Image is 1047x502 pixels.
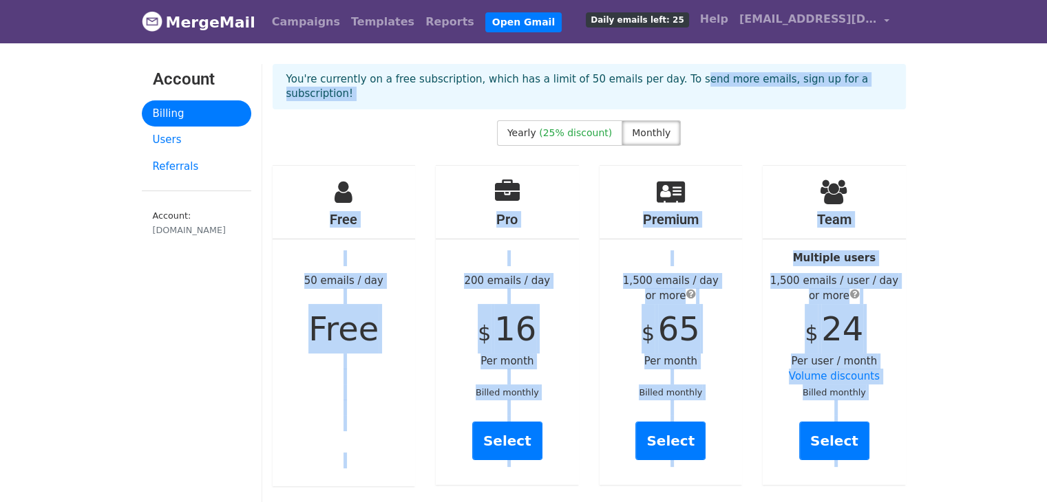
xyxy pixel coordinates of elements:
iframe: Chat Widget [978,436,1047,502]
div: 1,500 emails / day or more [600,273,743,304]
span: Monthly [632,127,670,138]
span: Yearly [507,127,536,138]
a: Help [695,6,734,33]
div: 50 emails / day [273,166,416,486]
span: Free [308,309,379,348]
h3: Account [153,69,240,89]
h4: Free [273,211,416,228]
span: $ [478,321,491,345]
small: Billed monthly [476,387,539,397]
h4: Premium [600,211,743,228]
img: MergeMail logo [142,11,162,32]
span: 24 [821,309,863,348]
a: Open Gmail [485,12,562,32]
a: Campaigns [266,8,346,36]
span: (25% discount) [539,127,612,138]
a: Reports [420,8,480,36]
a: Select [635,422,706,460]
span: 16 [494,309,536,348]
a: Templates [346,8,420,36]
span: 65 [658,309,700,348]
div: Per month [600,166,743,485]
div: 1,500 emails / user / day or more [763,273,906,304]
a: Volume discounts [789,370,880,382]
span: [EMAIL_ADDRESS][DOMAIN_NAME] [739,11,877,28]
p: You're currently on a free subscription, which has a limit of 50 emails per day. To send more ema... [286,72,892,101]
span: Daily emails left: 25 [586,12,688,28]
a: Select [799,422,869,460]
a: Billing [142,100,251,127]
div: 200 emails / day Per month [436,166,579,485]
a: Users [142,127,251,153]
a: Daily emails left: 25 [580,6,694,33]
small: Billed monthly [803,387,866,397]
div: Per user / month [763,166,906,485]
a: Referrals [142,153,251,180]
div: [DOMAIN_NAME] [153,223,240,237]
h4: Pro [436,211,579,228]
a: Select [472,422,542,460]
a: [EMAIL_ADDRESS][DOMAIN_NAME] [734,6,895,38]
small: Account: [153,210,240,237]
small: Billed monthly [639,387,702,397]
span: $ [805,321,818,345]
span: $ [642,321,655,345]
h4: Team [763,211,906,228]
strong: Multiple users [793,252,876,264]
a: MergeMail [142,8,255,36]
